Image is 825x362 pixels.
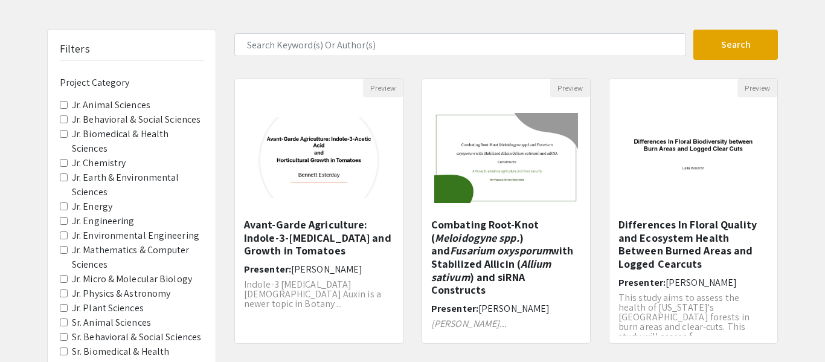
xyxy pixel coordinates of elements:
[244,218,394,257] h5: Avant-Garde Agriculture: Indole-3-[MEDICAL_DATA] and Growth in Tomatoes
[234,78,403,344] div: Open Presentation <p>Avant-Garde Agriculture: Indole-3-Acetic-Acid and Growth in Tomatoes</p>
[72,156,126,170] label: Jr. Chemistry
[422,101,590,215] img: <p>Combating Root-Knot (<em>Meloidogyne spp.</em>) and <em>Fusarium oxysporum</em> with Stabilize...
[431,257,551,284] em: Allium sativum
[60,42,90,56] h5: Filters
[72,170,204,199] label: Jr. Earth & Environmental Sciences
[478,302,550,315] span: [PERSON_NAME]
[666,276,737,289] span: [PERSON_NAME]
[72,301,144,315] label: Jr. Plant Sciences
[450,244,551,257] em: Fusarium oxysporum
[244,278,381,310] span: Indole-3 [MEDICAL_DATA] [DEMOGRAPHIC_DATA] Auxin is a newer topic in Botany ...
[72,214,135,228] label: Jr. Engineering
[72,228,199,243] label: Jr. Environmental Engineering
[737,79,777,97] button: Preview
[363,79,403,97] button: Preview
[693,30,778,60] button: Search
[609,105,777,210] img: <p>Differences In Floral Quality and Ecosystem Health Between Burned Areas and Logged Cearcuts</p>
[72,315,151,330] label: Sr. Animal Sciences
[72,243,204,272] label: Jr. Mathematics & Computer Sciences
[609,78,778,344] div: Open Presentation <p>Differences In Floral Quality and Ecosystem Health Between Burned Areas and ...
[72,272,192,286] label: Jr. Micro & Molecular Biology
[618,218,768,270] h5: Differences In Floral Quality and Ecosystem Health Between Burned Areas and Logged Cearcuts
[72,127,204,156] label: Jr. Biomedical & Health Sciences
[60,77,204,88] h6: Project Category
[72,98,150,112] label: Jr. Animal Sciences
[72,112,201,127] label: Jr. Behavioral & Social Sciences
[72,330,201,344] label: Sr. Behavioral & Social Sciences
[235,105,403,210] img: <p>Avant-Garde Agriculture: Indole-3-Acetic-Acid and Growth in Tomatoes</p>
[550,79,590,97] button: Preview
[291,263,362,276] span: [PERSON_NAME]
[422,78,591,344] div: Open Presentation <p>Combating Root-Knot (<em>Meloidogyne spp.</em>) and <em>Fusarium oxysporum</...
[618,293,768,341] p: This study aims to assess the health of [US_STATE]'s [GEOGRAPHIC_DATA] forests in burn areas and ...
[618,277,768,288] h6: Presenter:
[72,286,170,301] label: Jr. Physics & Astronomy
[431,303,581,314] h6: Presenter:
[234,33,686,56] input: Search Keyword(s) Or Author(s)
[244,263,394,275] h6: Presenter:
[435,231,519,245] em: Meloidogyne spp.
[72,199,112,214] label: Jr. Energy
[431,317,507,330] em: [PERSON_NAME]...
[431,218,581,297] h5: Combating Root-Knot ( ) and with Stabilized Allicin ( ) and siRNA Constructs
[9,308,51,353] iframe: Chat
